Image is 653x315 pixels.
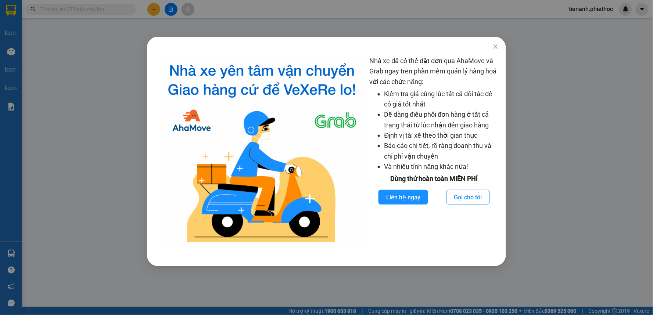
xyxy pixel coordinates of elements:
div: Dùng thử hoàn toàn MIỄN PHÍ [370,174,499,184]
li: Định vị tài xế theo thời gian thực [384,130,499,141]
div: Nhà xe đã có thể đặt đơn qua AhaMove và Grab ngay trên phần mềm quản lý hàng hoá với các chức năng: [370,56,499,248]
button: Liên hệ ngay [378,190,428,204]
li: Kiểm tra giá cùng lúc tất cả đối tác để có giá tốt nhất [384,89,499,110]
span: close [493,44,499,50]
li: Dễ dàng điều phối đơn hàng ở tất cả trạng thái từ lúc nhận đến giao hàng [384,109,499,130]
img: logo [160,56,364,248]
li: Và nhiều tính năng khác nữa! [384,162,499,172]
button: Gọi cho tôi [446,190,490,204]
li: Báo cáo chi tiết, rõ ràng doanh thu và chi phí vận chuyển [384,141,499,162]
span: Liên hệ ngay [386,193,420,202]
span: Gọi cho tôi [454,193,482,202]
button: Close [485,37,506,57]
